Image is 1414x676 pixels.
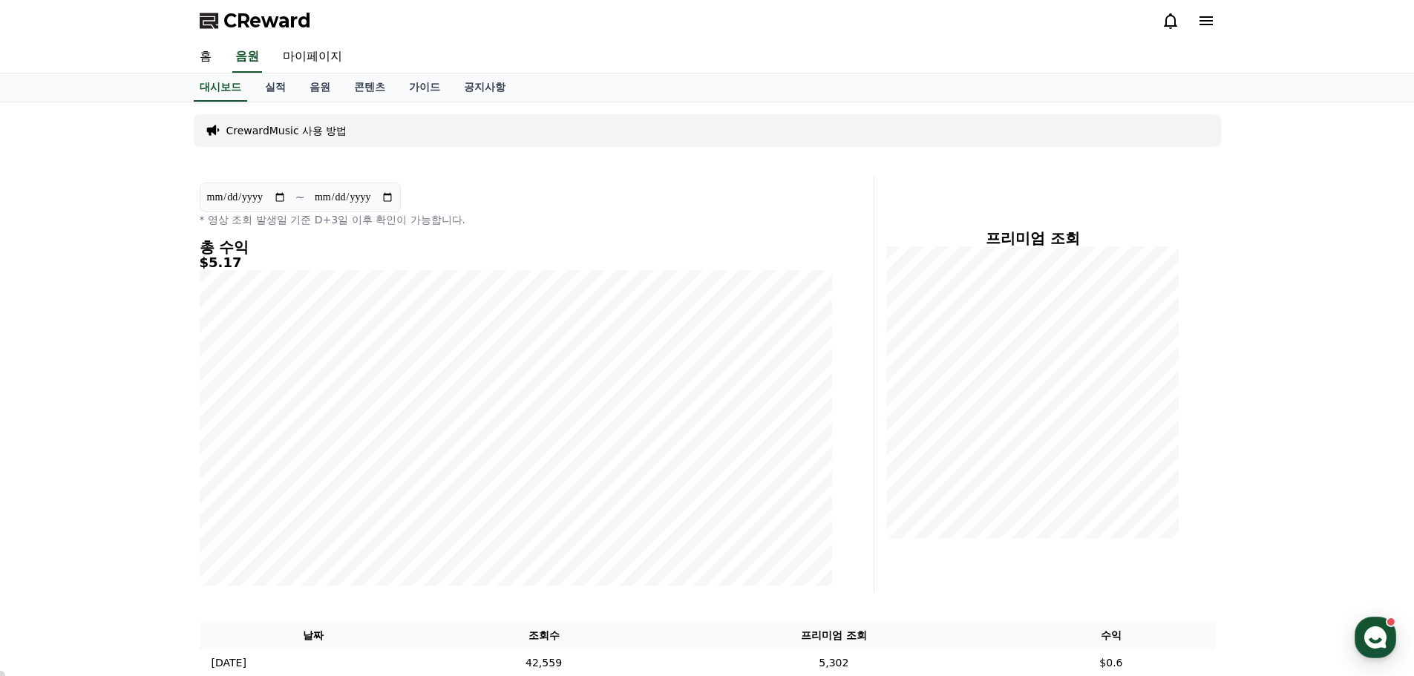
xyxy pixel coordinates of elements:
th: 날짜 [200,622,428,649]
a: 마이페이지 [271,42,354,73]
a: 대시보드 [194,73,247,102]
p: * 영상 조회 발생일 기준 D+3일 이후 확인이 가능합니다. [200,212,832,227]
a: 가이드 [397,73,452,102]
a: 음원 [232,42,262,73]
a: CrewardMusic 사용 방법 [226,123,347,138]
a: 실적 [253,73,298,102]
span: CReward [223,9,311,33]
a: CReward [200,9,311,33]
h4: 프리미엄 조회 [886,230,1179,246]
a: 공지사항 [452,73,517,102]
h5: $5.17 [200,255,832,270]
th: 조회수 [428,622,661,649]
th: 수익 [1007,622,1214,649]
h4: 총 수익 [200,239,832,255]
p: [DATE] [212,655,246,671]
p: ~ [295,188,305,206]
th: 프리미엄 조회 [660,622,1007,649]
a: 콘텐츠 [342,73,397,102]
a: 음원 [298,73,342,102]
a: 홈 [188,42,223,73]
